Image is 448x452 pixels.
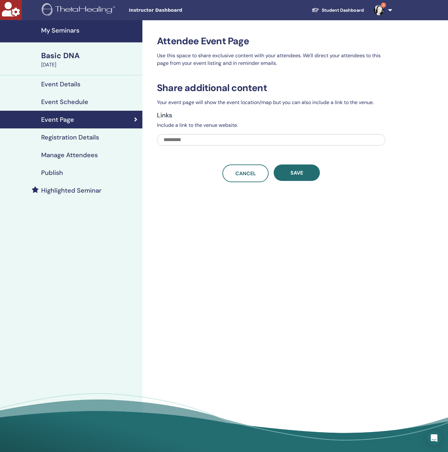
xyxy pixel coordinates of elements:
p: Your event page will show the event location/map but you can also include a link to the venue. [157,99,385,106]
img: logo.png [42,3,117,17]
h4: Event Schedule [41,98,88,106]
a: Student Dashboard [307,4,369,16]
h4: Publish [41,169,63,176]
h4: Event Page [41,116,74,123]
div: [DATE] [41,61,139,69]
span: 2 [381,3,386,8]
a: Basic DNA[DATE] [37,50,142,69]
h3: Share additional content [157,82,385,94]
span: Instructor Dashboard [129,7,224,14]
h4: Links [157,111,385,119]
h4: Manage Attendees [41,151,98,159]
h4: Registration Details [41,133,99,141]
h4: Highlighted Seminar [41,187,102,194]
div: Basic DNA [41,50,139,61]
h3: Attendee Event Page [157,35,385,47]
button: Save [274,164,320,181]
img: default.jpg [374,5,384,15]
span: Cancel [235,170,256,177]
span: Save [290,170,303,176]
a: Cancel [222,164,269,182]
img: graduation-cap-white.svg [312,7,319,13]
p: Use this space to share exclusive content with your attendees. We'll direct your attendees to thi... [157,52,385,67]
div: Open Intercom Messenger [426,430,442,446]
h4: My Seminars [41,27,139,34]
p: Include a link to the venue website. [157,121,385,129]
h4: Event Details [41,80,80,88]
